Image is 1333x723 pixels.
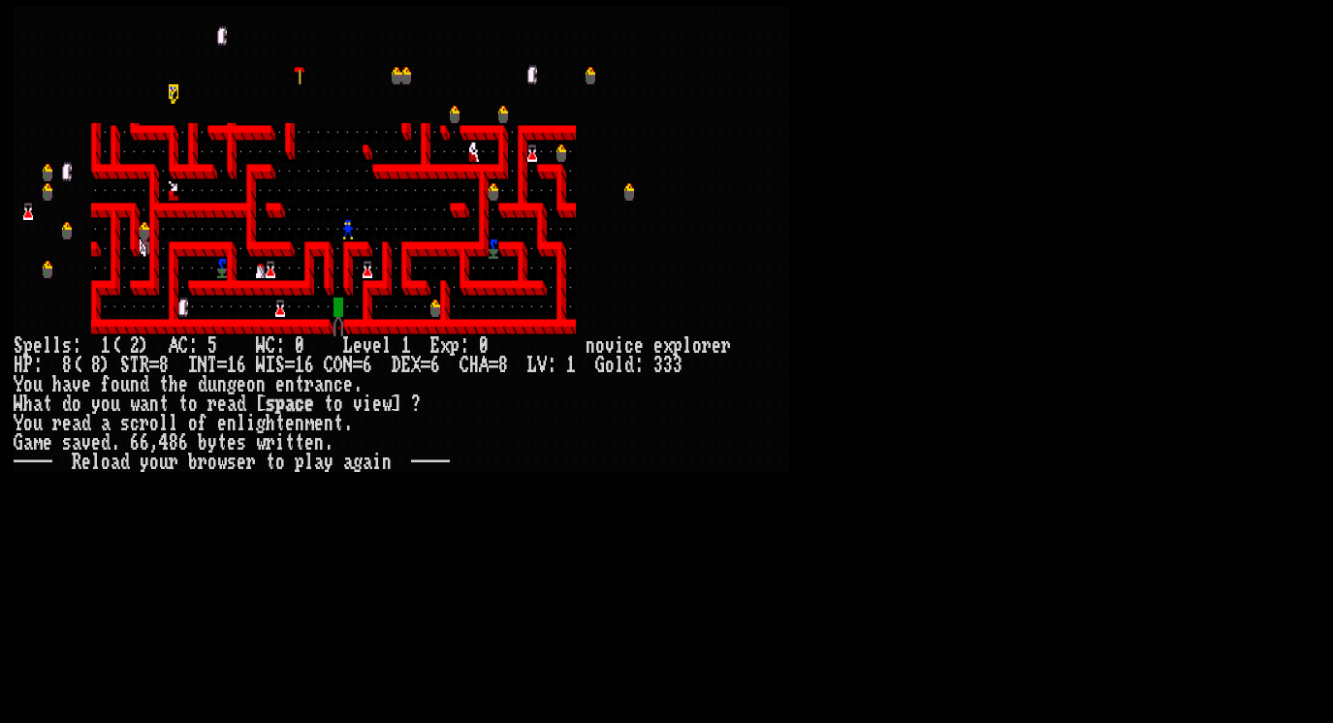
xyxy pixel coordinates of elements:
div: a [227,394,237,414]
div: c [130,414,140,433]
div: T [207,356,217,375]
div: e [653,336,663,356]
div: y [91,394,101,414]
div: b [188,453,198,472]
div: S [14,336,23,356]
div: u [33,375,43,394]
div: A [169,336,178,356]
div: x [440,336,450,356]
div: W [14,394,23,414]
div: v [605,336,615,356]
div: e [178,375,188,394]
div: R [140,356,149,375]
div: c [333,375,343,394]
div: w [130,394,140,414]
div: : [547,356,556,375]
div: o [23,414,33,433]
div: : [634,356,644,375]
div: i [615,336,624,356]
div: E [430,336,440,356]
div: l [91,453,101,472]
div: c [624,336,634,356]
div: e [33,336,43,356]
div: 6 [140,433,149,453]
div: 1 [566,356,576,375]
div: a [314,453,324,472]
div: n [295,414,304,433]
div: ( [111,336,120,356]
div: d [624,356,634,375]
div: n [382,453,392,472]
div: e [237,453,246,472]
div: e [304,433,314,453]
div: r [721,336,731,356]
div: : [33,356,43,375]
div: C [460,356,469,375]
div: = [489,356,498,375]
div: d [140,375,149,394]
div: g [353,453,363,472]
div: a [23,433,33,453]
div: n [586,336,595,356]
div: l [52,336,62,356]
div: e [353,336,363,356]
div: 5 [207,336,217,356]
div: n [217,375,227,394]
div: a [62,375,72,394]
div: 1 [401,336,411,356]
div: P [23,356,33,375]
div: v [363,336,372,356]
div: 6 [178,433,188,453]
div: m [33,433,43,453]
div: v [72,375,81,394]
div: w [217,453,227,472]
div: r [246,453,256,472]
div: a [343,453,353,472]
div: 6 [363,356,372,375]
div: m [304,414,314,433]
div: d [120,453,130,472]
div: o [72,394,81,414]
div: a [72,414,81,433]
div: o [246,375,256,394]
div: p [450,336,460,356]
div: 8 [62,356,72,375]
div: e [217,394,227,414]
div: i [372,453,382,472]
div: n [227,414,237,433]
div: L [343,336,353,356]
div: 0 [295,336,304,356]
div: p [673,336,682,356]
div: a [363,453,372,472]
div: t [43,394,52,414]
div: s [227,453,237,472]
div: r [702,336,712,356]
div: f [101,375,111,394]
div: e [81,453,91,472]
div: d [101,433,111,453]
div: u [159,453,169,472]
div: u [111,394,120,414]
div: o [692,336,702,356]
div: 2 [130,336,140,356]
div: e [372,394,382,414]
div: s [62,336,72,356]
div: t [159,375,169,394]
div: 8 [159,356,169,375]
div: t [324,394,333,414]
div: w [382,394,392,414]
div: i [246,414,256,433]
div: x [663,336,673,356]
div: h [23,394,33,414]
div: = [149,356,159,375]
div: T [130,356,140,375]
div: v [353,394,363,414]
div: o [188,414,198,433]
div: r [198,453,207,472]
div: ) [140,336,149,356]
div: p [295,453,304,472]
div: u [207,375,217,394]
div: d [62,394,72,414]
div: t [178,394,188,414]
div: = [421,356,430,375]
